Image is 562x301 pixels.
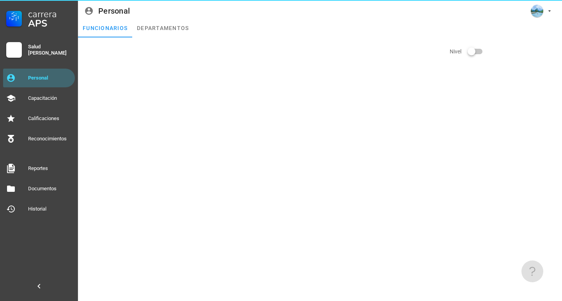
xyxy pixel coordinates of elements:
div: Historial [28,206,72,212]
div: Reportes [28,165,72,172]
a: Documentos [3,179,75,198]
a: funcionarios [78,19,132,37]
a: Capacitación [3,89,75,108]
div: APS [28,19,72,28]
a: Historial [3,200,75,218]
div: Personal [28,75,72,81]
div: Calificaciones [28,115,72,122]
div: Salud [PERSON_NAME] [28,44,72,56]
a: Calificaciones [3,109,75,128]
div: Documentos [28,186,72,192]
a: Reportes [3,159,75,178]
a: departamentos [132,19,193,37]
div: Carrera [28,9,72,19]
div: Personal [98,7,130,15]
a: Reconocimientos [3,129,75,148]
button: avatar [526,4,556,18]
div: Reconocimientos [28,136,72,142]
div: Nivel [450,42,557,61]
div: avatar [531,5,543,17]
div: Capacitación [28,95,72,101]
a: Personal [3,69,75,87]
